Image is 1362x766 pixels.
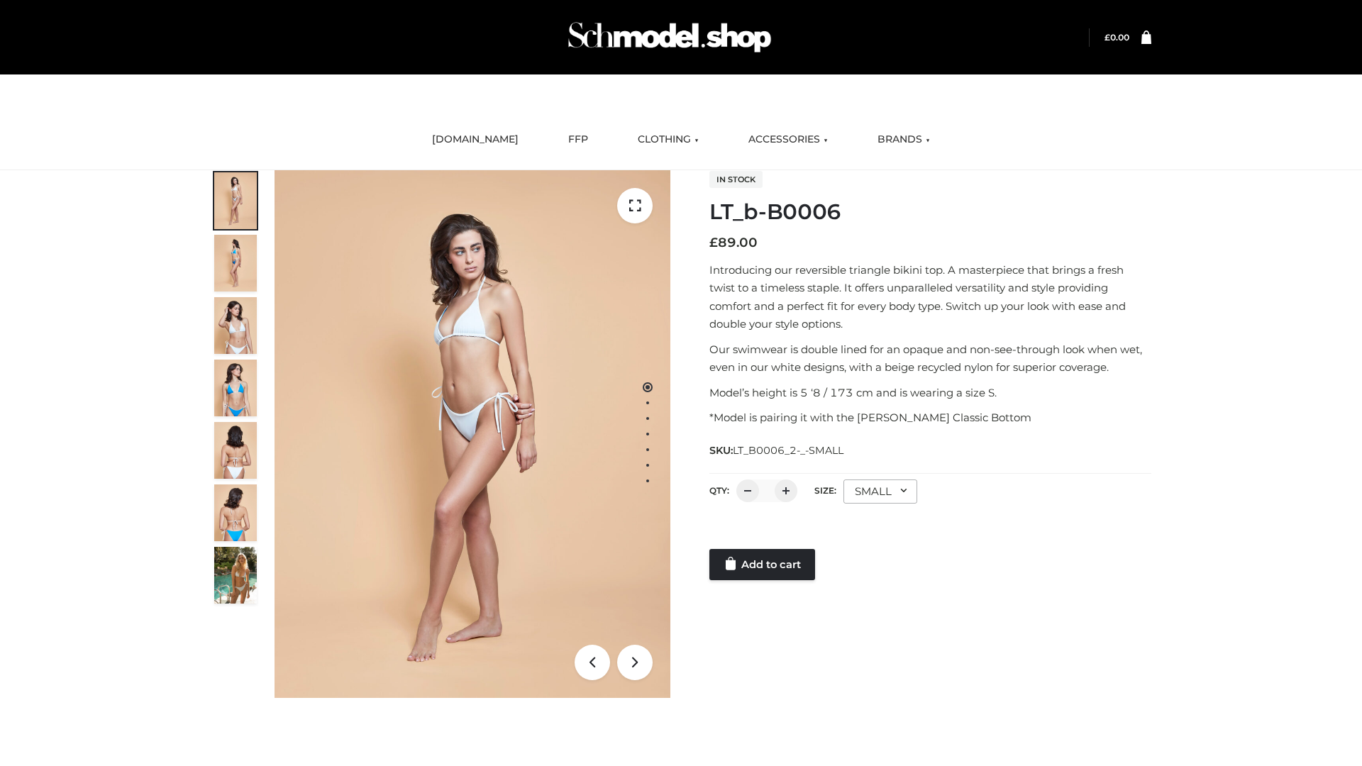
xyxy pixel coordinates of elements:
[214,422,257,479] img: ArielClassicBikiniTop_CloudNine_AzureSky_OW114ECO_7-scaled.jpg
[709,261,1151,333] p: Introducing our reversible triangle bikini top. A masterpiece that brings a fresh twist to a time...
[214,235,257,292] img: ArielClassicBikiniTop_CloudNine_AzureSky_OW114ECO_2-scaled.jpg
[214,484,257,541] img: ArielClassicBikiniTop_CloudNine_AzureSky_OW114ECO_8-scaled.jpg
[709,442,845,459] span: SKU:
[275,170,670,698] img: ArielClassicBikiniTop_CloudNine_AzureSky_OW114ECO_1
[843,479,917,504] div: SMALL
[709,384,1151,402] p: Model’s height is 5 ‘8 / 173 cm and is wearing a size S.
[558,124,599,155] a: FFP
[709,409,1151,427] p: *Model is pairing it with the [PERSON_NAME] Classic Bottom
[867,124,941,155] a: BRANDS
[709,549,815,580] a: Add to cart
[709,171,763,188] span: In stock
[738,124,838,155] a: ACCESSORIES
[563,9,776,65] img: Schmodel Admin 964
[709,485,729,496] label: QTY:
[709,199,1151,225] h1: LT_b-B0006
[709,340,1151,377] p: Our swimwear is double lined for an opaque and non-see-through look when wet, even in our white d...
[814,485,836,496] label: Size:
[214,547,257,604] img: Arieltop_CloudNine_AzureSky2.jpg
[1104,32,1129,43] bdi: 0.00
[733,444,843,457] span: LT_B0006_2-_-SMALL
[214,172,257,229] img: ArielClassicBikiniTop_CloudNine_AzureSky_OW114ECO_1-scaled.jpg
[214,297,257,354] img: ArielClassicBikiniTop_CloudNine_AzureSky_OW114ECO_3-scaled.jpg
[709,235,718,250] span: £
[1104,32,1129,43] a: £0.00
[214,360,257,416] img: ArielClassicBikiniTop_CloudNine_AzureSky_OW114ECO_4-scaled.jpg
[421,124,529,155] a: [DOMAIN_NAME]
[627,124,709,155] a: CLOTHING
[709,235,758,250] bdi: 89.00
[1104,32,1110,43] span: £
